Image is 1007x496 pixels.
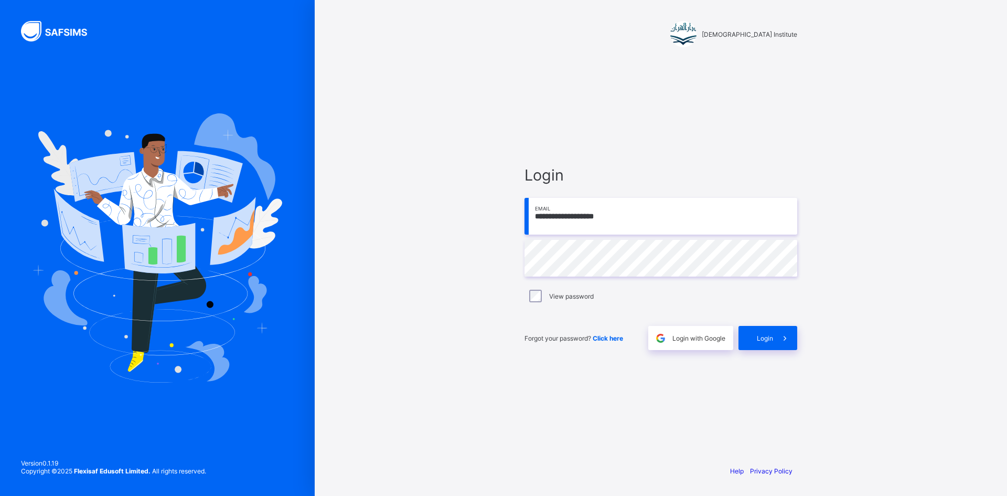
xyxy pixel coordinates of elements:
img: google.396cfc9801f0270233282035f929180a.svg [655,332,667,344]
a: Click here [593,334,623,342]
img: SAFSIMS Logo [21,21,100,41]
span: Login [757,334,773,342]
a: Privacy Policy [750,467,792,475]
img: Hero Image [33,113,282,382]
span: Forgot your password? [524,334,623,342]
span: Copyright © 2025 All rights reserved. [21,467,206,475]
span: [DEMOGRAPHIC_DATA] Institute [702,30,797,38]
label: View password [549,292,594,300]
strong: Flexisaf Edusoft Limited. [74,467,151,475]
span: Version 0.1.19 [21,459,206,467]
span: Login [524,166,797,184]
a: Help [730,467,744,475]
span: Login with Google [672,334,725,342]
